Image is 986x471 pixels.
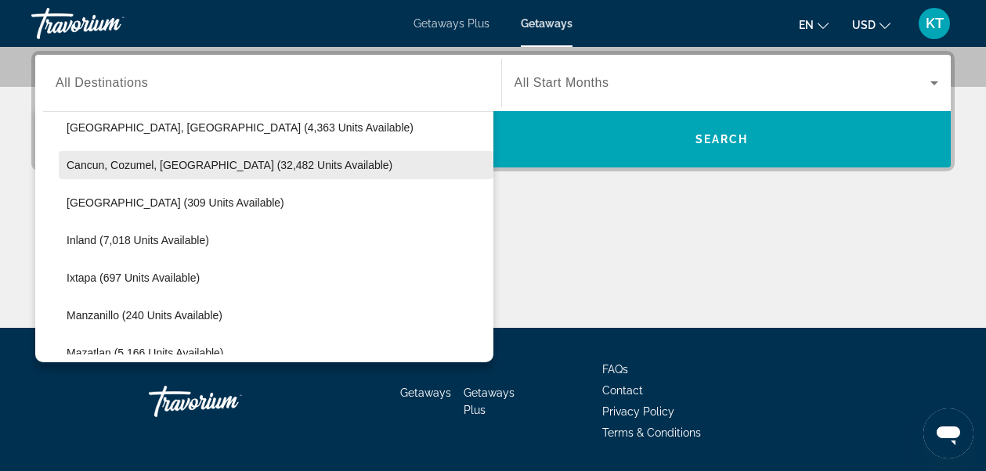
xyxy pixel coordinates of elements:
[602,426,701,439] a: Terms & Conditions
[400,387,451,399] a: Getaways
[464,387,515,416] a: Getaways Plus
[923,408,973,458] iframe: Button to launch messaging window
[67,309,222,322] span: Manzanillo (240 units available)
[493,111,952,167] button: Search
[35,103,493,362] div: Destination options
[67,196,284,209] span: [GEOGRAPHIC_DATA] (309 units available)
[914,7,955,40] button: User Menu
[56,76,148,89] span: All Destinations
[59,226,493,254] button: Select destination: Inland (7,018 units available)
[67,159,392,171] span: Cancun, Cozumel, [GEOGRAPHIC_DATA] (32,482 units available)
[602,384,643,397] a: Contact
[67,234,209,246] span: Inland (7,018 units available)
[31,3,188,44] a: Travorium
[59,113,493,142] button: Select destination: Baja Peninsula, Los Cabos (4,363 units available)
[59,301,493,329] button: Select destination: Manzanillo (240 units available)
[149,378,305,425] a: Go Home
[926,16,944,31] span: KT
[56,74,481,93] input: Select destination
[852,13,890,36] button: Change currency
[67,271,200,284] span: Ixtapa (697 units available)
[602,405,674,418] a: Privacy Policy
[602,363,628,376] a: FAQs
[799,19,814,31] span: en
[59,189,493,217] button: Select destination: Gulf of Mexico (309 units available)
[59,151,493,179] button: Select destination: Cancun, Cozumel, Riviera Maya (32,482 units available)
[521,17,572,30] a: Getaways
[59,264,493,292] button: Select destination: Ixtapa (697 units available)
[515,76,609,89] span: All Start Months
[35,55,951,167] div: Search widget
[799,13,829,36] button: Change language
[67,347,224,359] span: Mazatlan (5,166 units available)
[852,19,876,31] span: USD
[67,121,414,134] span: [GEOGRAPHIC_DATA], [GEOGRAPHIC_DATA] (4,363 units available)
[59,339,493,367] button: Select destination: Mazatlan (5,166 units available)
[695,133,749,146] span: Search
[414,17,489,30] a: Getaways Plus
